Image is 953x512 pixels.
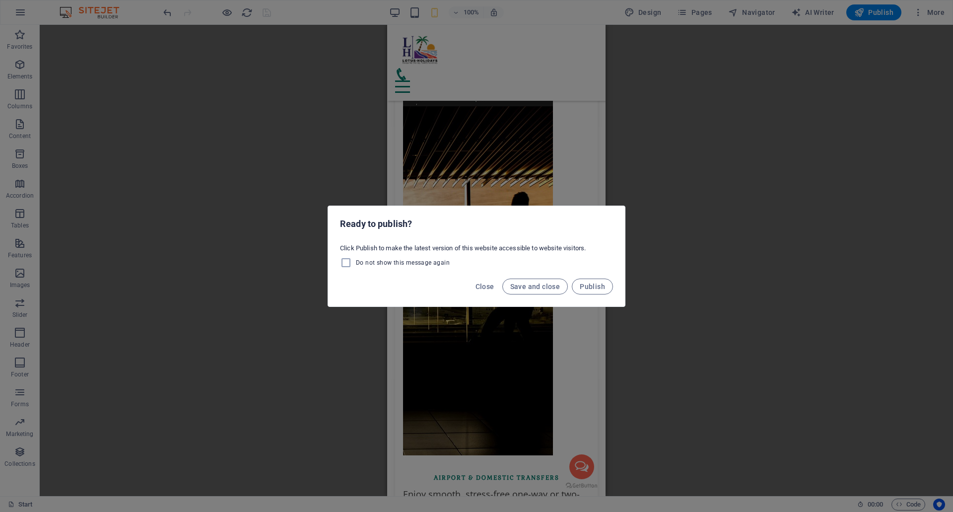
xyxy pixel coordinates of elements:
[502,279,568,294] button: Save and close
[472,279,498,294] button: Close
[580,283,605,291] span: Publish
[510,283,560,291] span: Save and close
[182,430,207,454] a: Open messengers list
[572,279,613,294] button: Publish
[356,259,450,267] span: Do not show this message again
[340,218,613,230] h2: Ready to publish?
[476,283,494,291] span: Close
[328,240,625,273] div: Click Publish to make the latest version of this website accessible to website visitors.
[179,458,210,464] a: Go to GetButton.io website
